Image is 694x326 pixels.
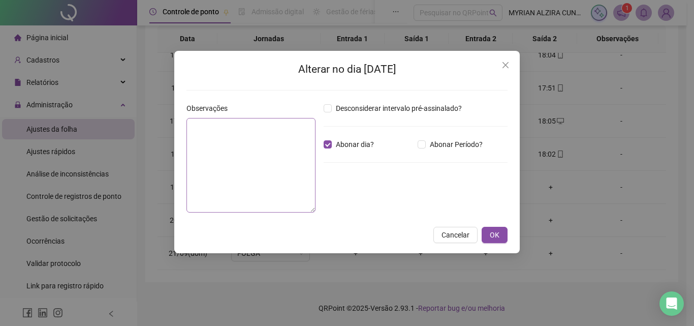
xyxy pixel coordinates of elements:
[332,103,466,114] span: Desconsiderar intervalo pré-assinalado?
[441,229,469,241] span: Cancelar
[482,227,508,243] button: OK
[497,57,514,73] button: Close
[490,229,499,241] span: OK
[426,139,487,150] span: Abonar Período?
[433,227,478,243] button: Cancelar
[332,139,378,150] span: Abonar dia?
[186,61,508,78] h2: Alterar no dia [DATE]
[186,103,234,114] label: Observações
[659,291,684,316] div: Open Intercom Messenger
[501,61,510,69] span: close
